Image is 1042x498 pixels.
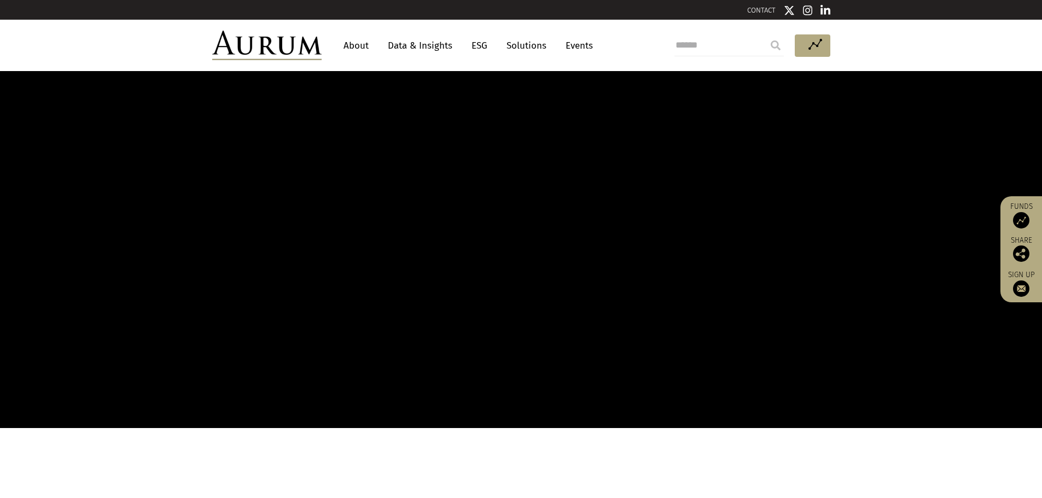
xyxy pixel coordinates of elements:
[466,36,493,56] a: ESG
[1006,270,1037,297] a: Sign up
[1013,280,1029,297] img: Sign up to our newsletter
[338,36,374,56] a: About
[1013,212,1029,229] img: Access Funds
[560,36,593,56] a: Events
[501,36,552,56] a: Solutions
[820,5,830,16] img: Linkedin icon
[212,31,322,60] img: Aurum
[1006,202,1037,229] a: Funds
[803,5,813,16] img: Instagram icon
[765,34,787,56] input: Submit
[1006,237,1037,262] div: Share
[747,6,776,14] a: CONTACT
[784,5,795,16] img: Twitter icon
[382,36,458,56] a: Data & Insights
[1013,245,1029,262] img: Share this post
